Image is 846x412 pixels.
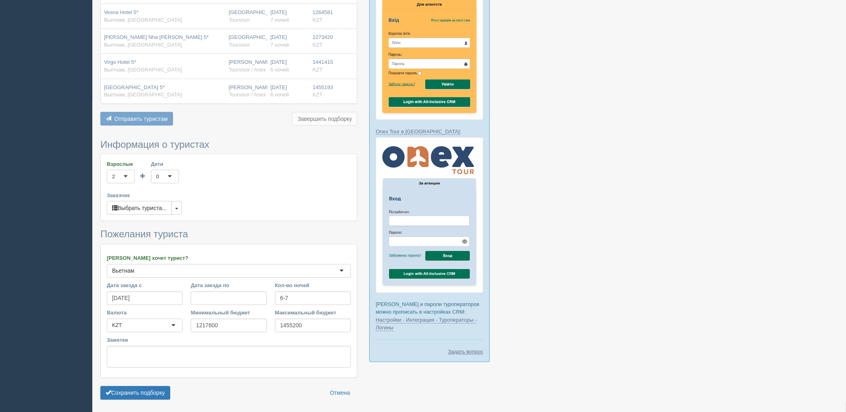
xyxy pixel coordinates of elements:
[271,17,289,23] span: 7 ночей
[376,317,477,331] a: Настройки - Интеграция - Туроператоры - Логины
[112,173,115,181] div: 2
[104,9,139,15] span: Vesna Hotel 5*
[271,59,306,73] div: [DATE]
[313,9,333,15] span: 1264581
[191,282,267,290] label: Дата заезда по
[229,59,264,73] div: [PERSON_NAME]
[275,292,351,305] input: 7-10 или 7,10,14
[100,139,357,150] h3: Информация о туристах
[104,17,182,23] span: Вьетнам, [GEOGRAPHIC_DATA]
[313,59,333,65] span: 1441415
[104,84,165,90] span: [GEOGRAPHIC_DATA] 5*
[271,9,306,24] div: [DATE]
[271,92,289,98] span: 6 ночей
[271,84,306,99] div: [DATE]
[275,309,351,317] label: Максимальный бюджет
[104,42,182,48] span: Вьетнам, [GEOGRAPHIC_DATA]
[229,9,264,24] div: [GEOGRAPHIC_DATA]
[229,42,250,48] span: Tourvisor
[107,282,183,290] label: Дата заезда с
[313,34,333,40] span: 1273420
[100,386,170,400] button: Сохранить подборку
[271,67,289,73] span: 6 ночей
[376,128,483,135] p: :
[104,67,182,73] span: Вьетнам, [GEOGRAPHIC_DATA]
[156,173,159,181] div: 0
[107,201,172,215] button: Выбрать туриста...
[325,386,355,400] a: Отмена
[114,116,168,122] span: Отправить туристам
[191,309,267,317] label: Минимальный бюджет
[313,92,323,98] span: KZT
[313,67,323,73] span: KZT
[376,301,483,331] p: [PERSON_NAME] и пароли туроператоров можно прописать в настройках CRM:
[107,337,351,344] label: Заметки
[151,160,179,168] label: Дети
[100,229,188,240] span: Пожелания туриста
[104,92,182,98] span: Вьетнам, [GEOGRAPHIC_DATA]
[313,84,333,90] span: 1455193
[376,137,483,293] img: onex-tour-%D0%BB%D0%BE%D0%B3%D0%B8%D0%BD-%D1%87%D0%B5%D1%80%D0%B5%D0%B7-%D1%81%D1%80%D0%BC-%D0%B4...
[229,84,264,99] div: [PERSON_NAME]
[275,282,351,290] label: Кол-во ночей
[107,160,135,168] label: Взрослые
[112,267,135,275] div: Вьетнам
[271,34,306,49] div: [DATE]
[292,112,357,126] button: Завершить подборку
[104,34,209,40] span: [PERSON_NAME] Nha [PERSON_NAME] 5*
[229,17,250,23] span: Tourvisor
[229,67,266,73] span: Tourvisor / Anex
[104,59,136,65] span: Virgo Hotel 5*
[112,322,122,330] div: KZT
[229,92,266,98] span: Tourvisor / Anex
[271,42,289,48] span: 7 ночей
[100,112,173,126] button: Отправить туристам
[376,128,460,135] a: Onex Tour в [GEOGRAPHIC_DATA]
[313,42,323,48] span: KZT
[448,348,483,356] a: Задать вопрос
[107,309,183,317] label: Валюта
[229,34,264,49] div: [GEOGRAPHIC_DATA]
[107,255,351,262] label: [PERSON_NAME] хочет турист?
[313,17,323,23] span: KZT
[107,192,351,199] label: Заказчик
